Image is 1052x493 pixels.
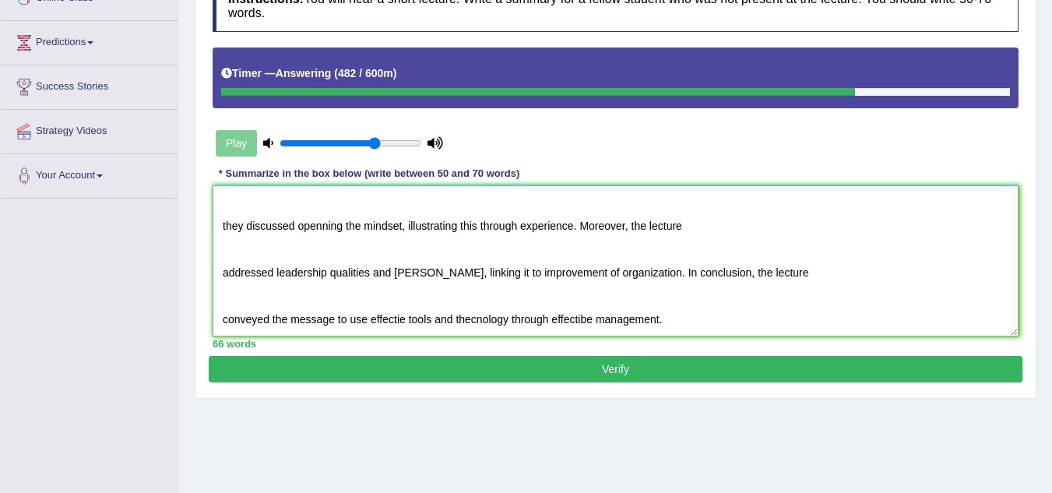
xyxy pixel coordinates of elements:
h5: Timer — [221,68,396,79]
b: 482 / 600m [338,67,393,79]
a: Success Stories [1,65,178,104]
a: Strategy Videos [1,110,178,149]
a: Your Account [1,154,178,193]
a: Predictions [1,21,178,60]
b: ) [393,67,397,79]
div: * Summarize in the box below (write between 50 and 70 words) [213,167,526,181]
button: Verify [209,356,1022,382]
b: ( [334,67,338,79]
div: 66 words [213,336,1019,351]
b: Answering [276,67,332,79]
